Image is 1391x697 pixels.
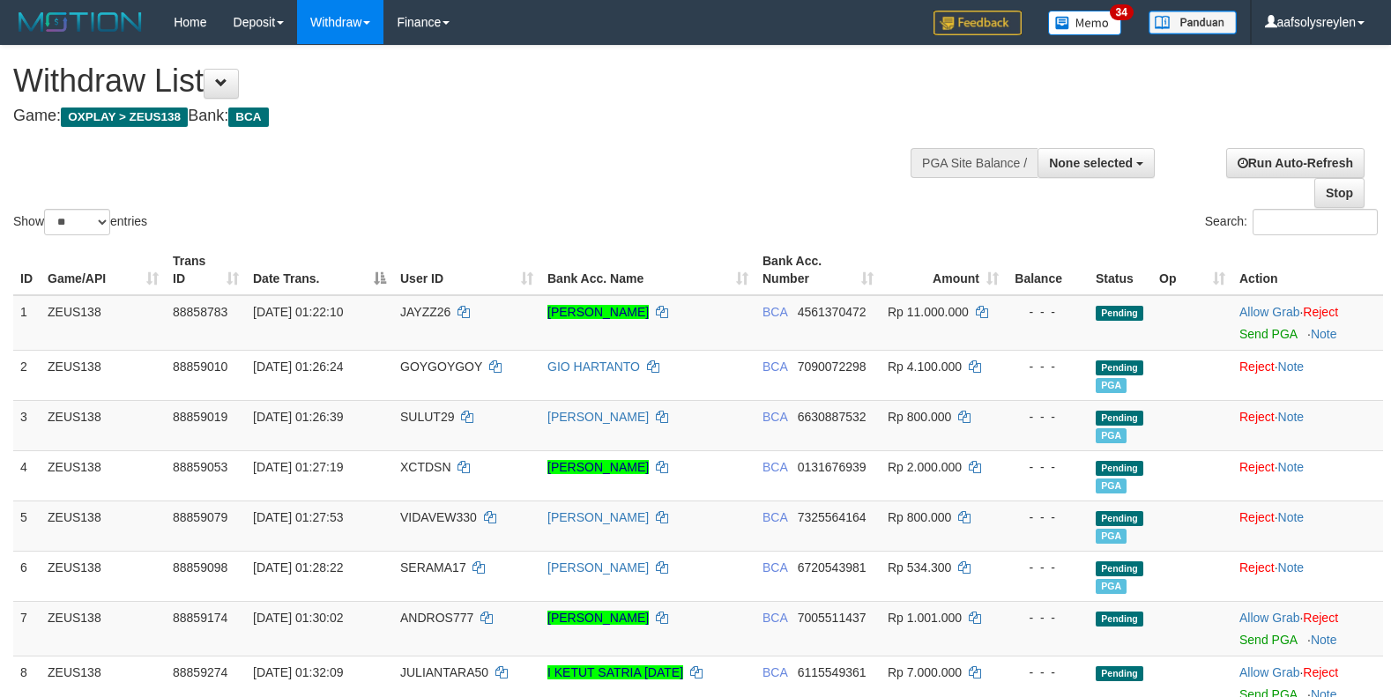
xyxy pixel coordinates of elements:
span: Rp 4.100.000 [888,360,962,374]
span: SULUT29 [400,410,454,424]
span: [DATE] 01:22:10 [253,305,343,319]
button: None selected [1038,148,1155,178]
div: - - - [1013,458,1082,476]
td: 4 [13,450,41,501]
span: [DATE] 01:27:53 [253,510,343,524]
span: 88858783 [173,305,227,319]
span: Pending [1096,306,1143,321]
th: Bank Acc. Number: activate to sort column ascending [755,245,881,295]
span: [DATE] 01:26:24 [253,360,343,374]
span: 88859098 [173,560,227,575]
td: ZEUS138 [41,295,166,351]
a: Reject [1239,460,1275,474]
span: Rp 2.000.000 [888,460,962,474]
th: Status [1089,245,1152,295]
span: SERAMA17 [400,560,466,575]
span: None selected [1049,156,1133,170]
span: [DATE] 01:26:39 [253,410,343,424]
span: Pending [1096,411,1143,426]
span: [DATE] 01:32:09 [253,665,343,679]
span: 88859274 [173,665,227,679]
th: Op: activate to sort column ascending [1152,245,1232,295]
td: ZEUS138 [41,551,166,601]
td: · [1232,450,1383,501]
td: 5 [13,501,41,551]
span: Pending [1096,612,1143,627]
span: JULIANTARA50 [400,665,488,679]
a: [PERSON_NAME] [547,460,649,474]
span: Copy 7325564164 to clipboard [798,510,867,524]
span: Marked by aaftanly [1096,478,1127,493]
span: Marked by aaftanly [1096,579,1127,594]
select: Showentries [44,209,110,235]
img: Feedback.jpg [934,11,1022,35]
a: Reject [1239,410,1275,424]
th: Game/API: activate to sort column ascending [41,245,166,295]
a: GIO HARTANTO [547,360,640,374]
td: 3 [13,400,41,450]
a: Allow Grab [1239,611,1299,625]
span: Pending [1096,666,1143,681]
td: 6 [13,551,41,601]
a: [PERSON_NAME] [547,611,649,625]
a: I KETUT SATRIA [DATE] [547,665,683,679]
span: ANDROS777 [400,611,473,625]
span: [DATE] 01:28:22 [253,560,343,575]
div: - - - [1013,358,1082,375]
div: - - - [1013,303,1082,321]
a: Note [1278,560,1305,575]
span: XCTDSN [400,460,451,474]
span: Rp 800.000 [888,410,951,424]
span: BCA [762,460,787,474]
span: Marked by aaftanly [1096,428,1127,443]
span: BCA [762,305,787,319]
a: Allow Grab [1239,665,1299,679]
td: · [1232,350,1383,400]
div: PGA Site Balance / [911,148,1038,178]
span: · [1239,305,1303,319]
a: Reject [1303,611,1338,625]
span: BCA [228,108,268,127]
span: GOYGOYGOY [400,360,482,374]
th: Bank Acc. Name: activate to sort column ascending [540,245,755,295]
span: Rp 800.000 [888,510,951,524]
div: - - - [1013,609,1082,627]
a: Reject [1239,510,1275,524]
a: [PERSON_NAME] [547,510,649,524]
a: [PERSON_NAME] [547,410,649,424]
span: BCA [762,560,787,575]
td: ZEUS138 [41,450,166,501]
span: BCA [762,510,787,524]
span: Pending [1096,561,1143,576]
th: Balance [1006,245,1089,295]
th: User ID: activate to sort column ascending [393,245,540,295]
a: Run Auto-Refresh [1226,148,1365,178]
span: · [1239,611,1303,625]
td: 2 [13,350,41,400]
a: Note [1311,327,1337,341]
span: BCA [762,665,787,679]
span: OXPLAY > ZEUS138 [61,108,188,127]
span: Copy 7005511437 to clipboard [798,611,867,625]
a: Note [1278,360,1305,374]
a: Note [1278,410,1305,424]
span: [DATE] 01:30:02 [253,611,343,625]
th: Amount: activate to sort column ascending [881,245,1006,295]
span: · [1239,665,1303,679]
img: Button%20Memo.svg [1048,11,1122,35]
a: Send PGA [1239,633,1297,647]
td: · [1232,551,1383,601]
h4: Game: Bank: [13,108,910,125]
th: Action [1232,245,1383,295]
span: BCA [762,410,787,424]
span: Pending [1096,360,1143,375]
label: Search: [1205,209,1378,235]
span: Rp 1.001.000 [888,611,962,625]
a: Reject [1239,360,1275,374]
div: - - - [1013,508,1082,526]
img: MOTION_logo.png [13,9,147,35]
span: Copy 7090072298 to clipboard [798,360,867,374]
input: Search: [1253,209,1378,235]
a: Send PGA [1239,327,1297,341]
span: 34 [1110,4,1134,20]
